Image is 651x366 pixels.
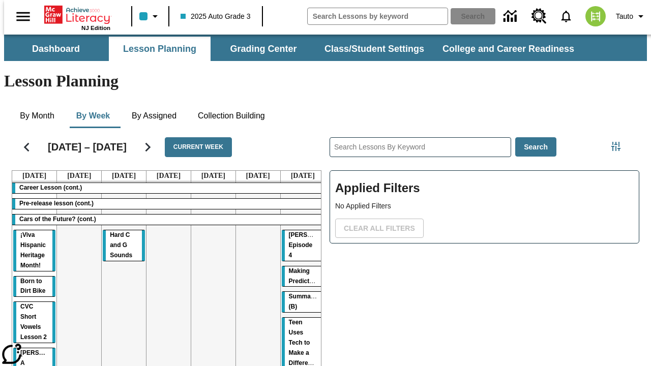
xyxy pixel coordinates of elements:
[12,104,63,128] button: By Month
[612,7,651,25] button: Profile/Settings
[12,199,325,209] div: Pre-release lesson (cont.)
[109,37,211,61] button: Lesson Planning
[5,37,107,61] button: Dashboard
[19,200,94,207] span: Pre-release lesson (cont.)
[579,3,612,29] button: Select a new avatar
[515,137,556,157] button: Search
[289,267,322,285] span: Making Predictions
[20,231,46,269] span: ¡Viva Hispanic Heritage Month!
[335,201,634,211] p: No Applied Filters
[616,11,633,22] span: Tauto
[181,11,251,22] span: 2025 Auto Grade 3
[282,230,324,261] div: Ella Menopi: Episode 4
[13,230,55,271] div: ¡Viva Hispanic Heritage Month!
[14,134,40,160] button: Previous
[44,5,110,25] a: Home
[282,266,324,287] div: Making Predictions
[4,37,583,61] div: SubNavbar
[4,35,647,61] div: SubNavbar
[585,6,606,26] img: avatar image
[48,141,127,153] h2: [DATE] – [DATE]
[44,4,110,31] div: Home
[330,170,639,243] div: Applied Filters
[434,37,582,61] button: College and Career Readiness
[13,277,55,297] div: Born to Dirt Bike
[20,171,48,181] a: September 1, 2025
[155,171,183,181] a: September 4, 2025
[13,302,55,343] div: CVC Short Vowels Lesson 2
[20,278,45,295] span: Born to Dirt Bike
[244,171,272,181] a: September 6, 2025
[81,25,110,31] span: NJ Edition
[165,137,232,157] button: Current Week
[199,171,227,181] a: September 5, 2025
[19,216,96,223] span: Cars of the Future? (cont.)
[68,104,119,128] button: By Week
[553,3,579,29] a: Notifications
[8,2,38,32] button: Open side menu
[190,104,273,128] button: Collection Building
[330,138,511,157] input: Search Lessons By Keyword
[289,293,327,310] span: Summarizing (B)
[335,176,634,201] h2: Applied Filters
[12,183,325,193] div: Career Lesson (cont.)
[289,171,317,181] a: September 7, 2025
[606,136,626,157] button: Filters Side menu
[65,171,93,181] a: September 2, 2025
[135,134,161,160] button: Next
[497,3,525,30] a: Data Center
[289,231,342,259] span: Ella Menopi: Episode 4
[110,171,138,181] a: September 3, 2025
[124,104,185,128] button: By Assigned
[525,3,553,30] a: Resource Center, Will open in new tab
[12,215,325,225] div: Cars of the Future? (cont.)
[20,303,47,341] span: CVC Short Vowels Lesson 2
[110,231,132,259] span: Hard C and G Sounds
[19,184,82,191] span: Career Lesson (cont.)
[308,8,448,24] input: search field
[282,292,324,312] div: Summarizing (B)
[135,7,165,25] button: Class color is light blue. Change class color
[4,72,647,90] h1: Lesson Planning
[103,230,145,261] div: Hard C and G Sounds
[316,37,432,61] button: Class/Student Settings
[213,37,314,61] button: Grading Center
